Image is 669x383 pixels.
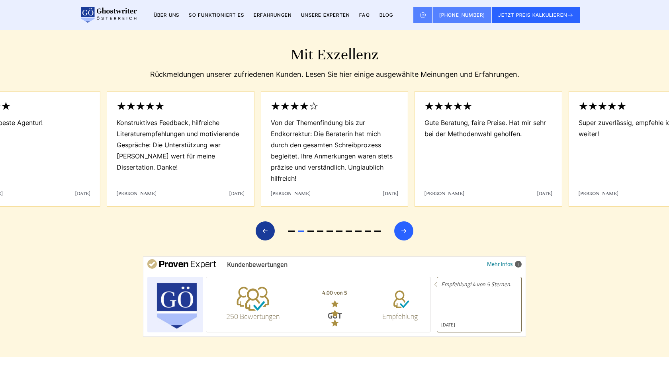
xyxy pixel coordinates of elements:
[579,190,618,197] span: [PERSON_NAME]
[439,12,485,18] span: [PHONE_NUMBER]
[374,231,381,232] span: Go to slide 10
[254,12,291,18] a: Erfahrungen
[336,231,342,232] span: Go to slide 6
[346,231,352,232] span: Go to slide 7
[374,313,427,320] span: Empfehlung
[379,12,393,18] a: BLOG
[75,190,90,197] span: [DATE]
[308,311,362,320] p: GUT
[288,231,295,232] span: Go to slide 1
[86,68,583,81] div: Rückmeldungen unserer zufriedenen Kunden. Lesen Sie hier einige ausgewählte Meinungen und Erfahru...
[308,289,362,295] p: 4.00 von 5
[229,190,245,197] span: [DATE]
[147,277,203,332] img: ghostwriter-oesterreich
[359,12,370,18] a: FAQ
[227,260,288,268] span: Kundenbewertungen
[424,190,464,197] span: [PERSON_NAME]
[307,231,314,232] span: Go to slide 3
[271,190,311,197] span: [PERSON_NAME]
[441,281,517,320] span: Empfehlung! 4 von 5 Sternen.
[424,111,552,190] span: Gute Beratung, faire Preise. Hat mir sehr bei der Methodenwahl geholfen.
[261,91,409,207] div: 2 / 10
[154,12,180,18] a: Über uns
[301,12,350,18] a: Unsere Experten
[415,91,562,207] div: 3 / 10
[394,221,413,240] div: Next slide
[365,231,371,232] span: Go to slide 9
[355,231,362,232] span: Go to slide 8
[147,259,216,269] img: ProvenExpert
[189,12,244,18] a: So funktioniert es
[256,221,275,240] div: Previous slide
[492,7,580,23] button: JETZT PREIS KALKULIEREN
[80,7,137,23] img: logo wirschreiben
[117,111,245,190] span: Konstruktives Feedback, hilfreiche Literaturempfehlungen und motivierende Gespräche: Die Unterstü...
[420,12,426,18] img: Email
[210,313,296,320] span: 250 Bewertungen
[107,91,254,207] div: 1 / 10
[441,322,517,327] span: [DATE]
[327,231,333,232] span: Go to slide 5
[298,231,304,232] span: Go to slide 2
[487,259,522,268] a: Mehr Infos
[271,111,399,190] span: Von der Themenfindung bis zur Endkorrektur: Die Beraterin hat mich durch den gesamten Schreibproz...
[317,231,323,232] span: Go to slide 4
[383,190,398,197] span: [DATE]
[537,190,552,197] span: [DATE]
[433,7,492,23] a: [PHONE_NUMBER]
[86,45,583,64] h2: Mit Exzellenz
[117,190,156,197] span: [PERSON_NAME]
